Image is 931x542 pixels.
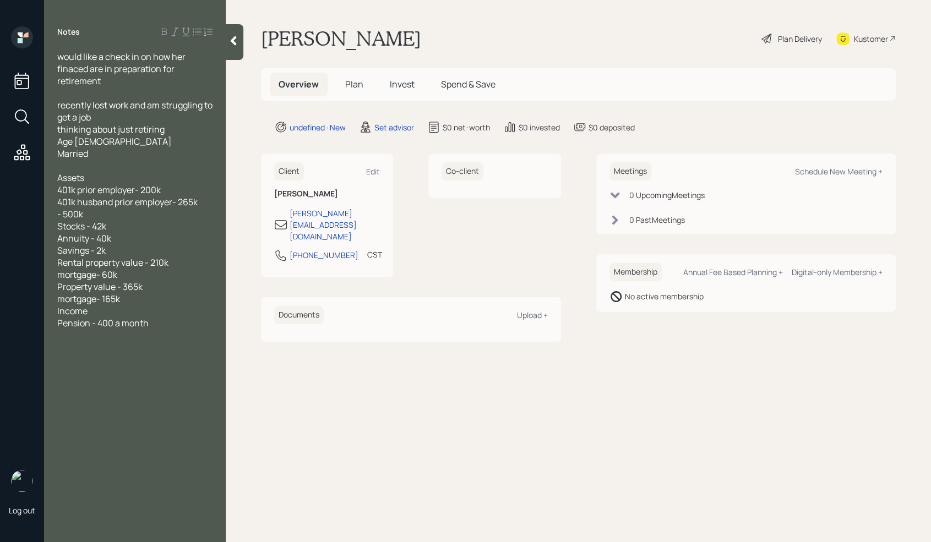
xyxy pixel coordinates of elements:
div: 0 Upcoming Meeting s [629,189,705,201]
div: Edit [366,166,380,177]
span: Spend & Save [441,78,496,90]
div: [PERSON_NAME][EMAIL_ADDRESS][DOMAIN_NAME] [290,207,380,242]
h1: [PERSON_NAME] [261,26,421,51]
h6: Client [274,162,304,180]
div: 0 Past Meeting s [629,214,685,226]
h6: Meetings [609,162,651,180]
span: would like a check in on how her finaced are in preparation for retirement [57,51,187,87]
div: CST [367,249,382,260]
span: Rental property value - 210k [57,256,168,269]
span: Annuity - 40k [57,232,111,244]
span: - 500k [57,208,83,220]
span: Savings - 2k [57,244,106,256]
div: undefined · New [290,122,346,133]
span: 401k prior employer- 200k [57,184,161,196]
span: Property value - 365k [57,281,143,293]
span: Plan [345,78,363,90]
span: Married [57,147,88,160]
span: mortgage- 165k [57,293,120,305]
span: Overview [279,78,319,90]
div: Plan Delivery [778,33,822,45]
span: Income [57,305,88,317]
div: Set advisor [374,122,414,133]
span: 401k husband prior employer- 265k [57,196,198,208]
div: Kustomer [854,33,888,45]
span: Pension - 400 a month [57,317,149,329]
span: Age [DEMOGRAPHIC_DATA] [57,135,172,147]
div: No active membership [625,291,704,302]
span: Assets [57,172,84,184]
span: Stocks - 42k [57,220,106,232]
h6: Membership [609,263,662,281]
div: $0 deposited [589,122,635,133]
h6: [PERSON_NAME] [274,189,380,199]
div: [PHONE_NUMBER] [290,249,358,261]
h6: Co-client [442,162,483,180]
h6: Documents [274,306,324,324]
img: retirable_logo.png [11,470,33,492]
span: recently lost work and am struggling to get a job [57,99,214,123]
div: Annual Fee Based Planning + [683,267,783,277]
div: $0 invested [519,122,560,133]
span: thinking about just retiring [57,123,165,135]
div: Digital-only Membership + [792,267,883,277]
div: Schedule New Meeting + [795,166,883,177]
span: mortgage- 60k [57,269,117,281]
div: Upload + [517,310,548,320]
label: Notes [57,26,80,37]
div: Log out [9,505,35,516]
div: $0 net-worth [443,122,490,133]
span: Invest [390,78,415,90]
